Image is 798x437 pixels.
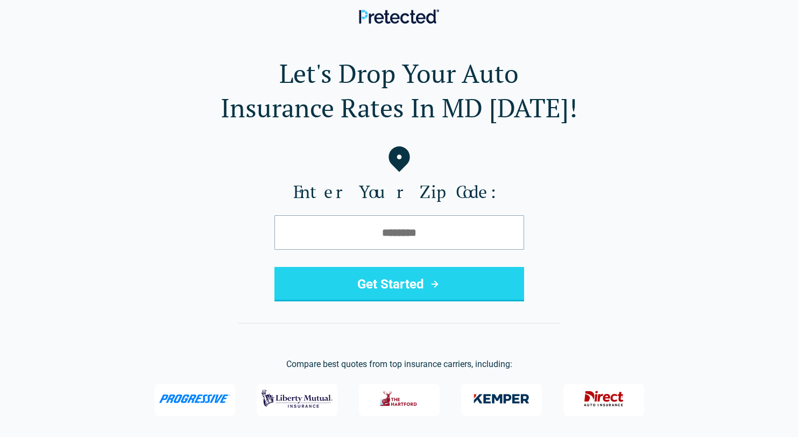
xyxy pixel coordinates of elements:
img: The Hartford [373,385,426,413]
img: Direct General [577,385,630,413]
img: Pretected [359,9,439,24]
p: Compare best quotes from top insurance carriers, including: [17,358,781,371]
label: Enter Your Zip Code: [17,181,781,202]
h1: Let's Drop Your Auto Insurance Rates In MD [DATE]! [17,56,781,125]
img: Progressive [159,394,231,403]
img: Kemper [466,385,537,413]
button: Get Started [274,267,524,301]
img: Liberty Mutual [262,385,333,413]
